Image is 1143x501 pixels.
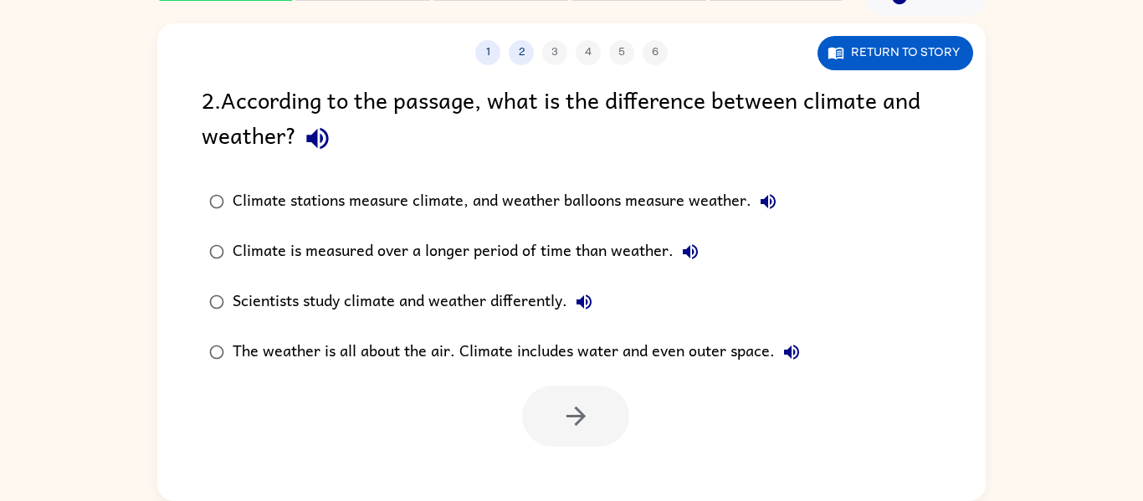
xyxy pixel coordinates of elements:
[818,36,973,70] button: Return to story
[674,235,707,268] button: Climate is measured over a longer period of time than weather.
[233,235,707,268] div: Climate is measured over a longer period of time than weather.
[202,82,941,160] div: 2 . According to the passage, what is the difference between climate and weather?
[475,40,500,65] button: 1
[233,335,808,369] div: The weather is all about the air. Climate includes water and even outer space.
[509,40,534,65] button: 2
[233,185,785,218] div: Climate stations measure climate, and weather balloons measure weather.
[751,185,785,218] button: Climate stations measure climate, and weather balloons measure weather.
[775,335,808,369] button: The weather is all about the air. Climate includes water and even outer space.
[233,285,601,319] div: Scientists study climate and weather differently.
[567,285,601,319] button: Scientists study climate and weather differently.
